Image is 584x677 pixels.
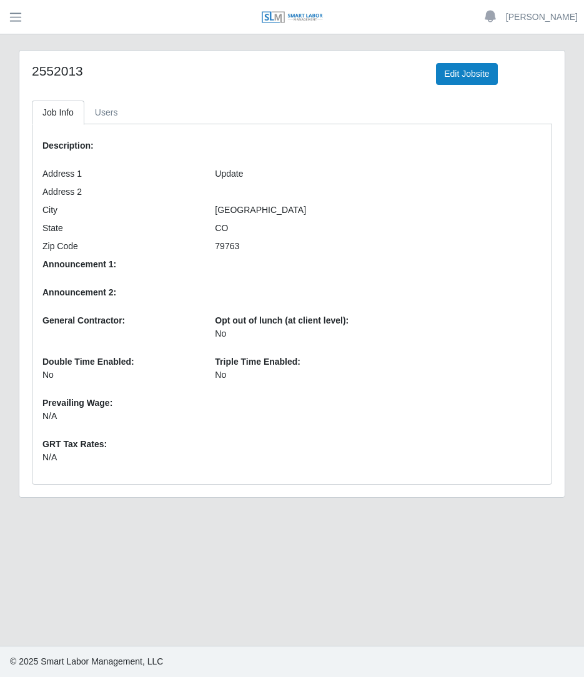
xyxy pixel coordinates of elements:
[205,222,378,235] div: CO
[33,240,205,253] div: Zip Code
[205,240,378,253] div: 79763
[42,439,107,449] b: GRT Tax Rates:
[33,167,205,180] div: Address 1
[32,101,84,125] a: Job Info
[42,315,125,325] b: General Contractor:
[205,167,378,180] div: Update
[10,656,163,666] span: © 2025 Smart Labor Management, LLC
[33,204,205,217] div: City
[42,141,94,151] b: Description:
[42,287,116,297] b: Announcement 2:
[215,357,300,367] b: Triple Time Enabled:
[84,101,129,125] a: Users
[215,368,369,382] p: No
[215,327,369,340] p: No
[33,185,205,199] div: Address 2
[32,63,417,79] h4: 2552013
[205,204,378,217] div: [GEOGRAPHIC_DATA]
[436,63,497,85] a: Edit Jobsite
[42,398,112,408] b: Prevailing Wage:
[215,315,349,325] b: Opt out of lunch (at client level):
[42,368,196,382] p: No
[33,222,205,235] div: State
[506,11,578,24] a: [PERSON_NAME]
[42,357,134,367] b: Double Time Enabled:
[42,451,369,464] p: N/A
[261,11,324,24] img: SLM Logo
[42,410,369,423] p: N/A
[42,259,116,269] b: Announcement 1:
